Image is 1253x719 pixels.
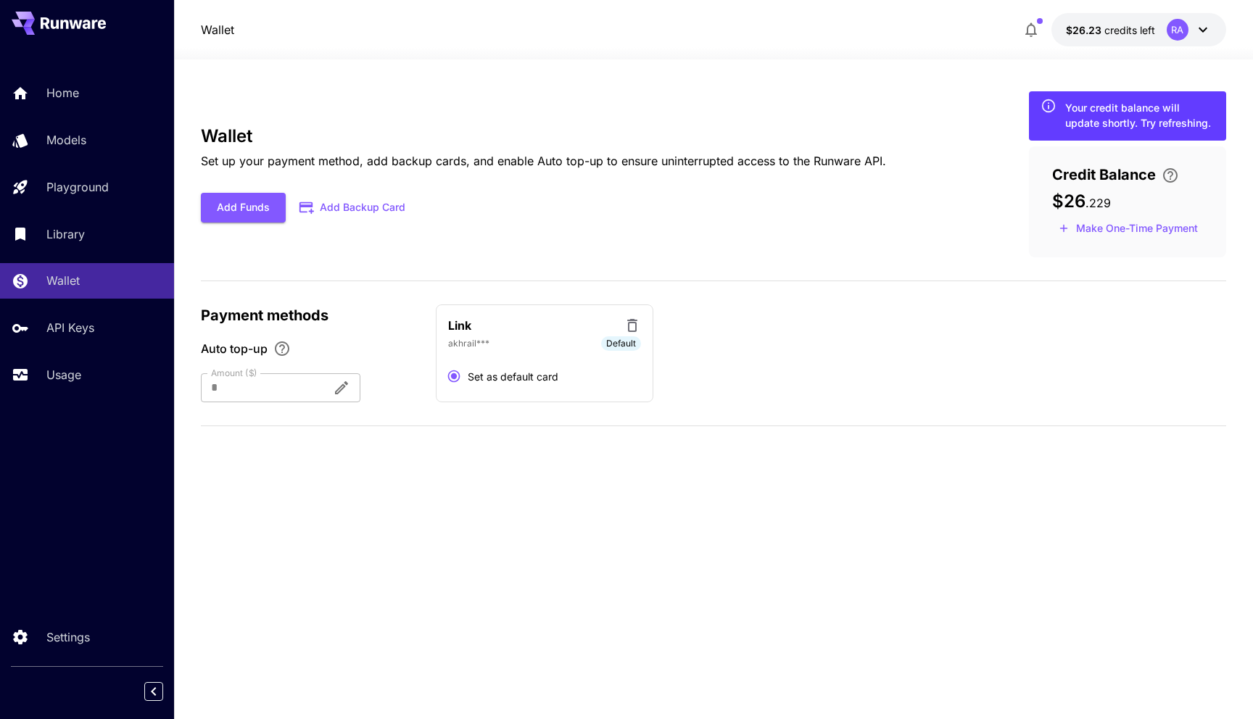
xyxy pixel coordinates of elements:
[1104,24,1155,36] span: credits left
[1052,217,1204,240] button: Make a one-time, non-recurring payment
[155,678,174,705] div: Collapse sidebar
[201,340,268,357] span: Auto top-up
[46,628,90,646] p: Settings
[46,84,79,101] p: Home
[268,340,297,357] button: Enable Auto top-up to ensure uninterrupted service. We'll automatically bill the chosen amount wh...
[1052,191,1085,212] span: $26
[1066,24,1104,36] span: $26.23
[1167,19,1188,41] div: RA
[201,126,886,146] h3: Wallet
[1052,164,1156,186] span: Credit Balance
[468,369,558,384] span: Set as default card
[286,194,421,222] button: Add Backup Card
[46,319,94,336] p: API Keys
[46,272,80,289] p: Wallet
[1051,13,1226,46] button: $26.229RA
[1156,167,1185,184] button: Enter your card details and choose an Auto top-up amount to avoid service interruptions. We'll au...
[201,21,234,38] nav: breadcrumb
[448,317,471,334] p: Link
[46,178,109,196] p: Playground
[46,366,81,383] p: Usage
[1065,100,1215,130] div: Your credit balance will update shortly. Try refreshing.
[46,225,85,243] p: Library
[201,304,418,326] p: Payment methods
[201,21,234,38] a: Wallet
[211,367,257,379] label: Amount ($)
[601,337,641,350] span: Default
[1066,22,1155,38] div: $26.229
[201,152,886,170] p: Set up your payment method, add backup cards, and enable Auto top-up to ensure uninterrupted acce...
[144,682,163,701] button: Collapse sidebar
[201,193,286,223] button: Add Funds
[1085,196,1111,210] span: . 229
[46,131,86,149] p: Models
